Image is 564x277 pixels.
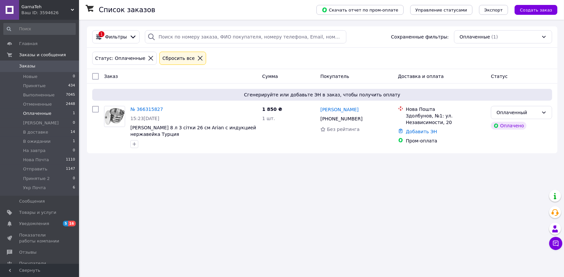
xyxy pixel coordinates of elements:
[19,41,38,47] span: Главная
[130,116,159,121] span: 15:23[DATE]
[68,83,75,89] span: 434
[23,148,45,154] span: На завтра
[73,185,75,191] span: 6
[3,23,76,35] input: Поиск
[320,74,349,79] span: Покупатель
[23,166,47,172] span: Отправить
[95,91,550,98] span: Сгенерируйте или добавьте ЭН в заказ, чтобы получить оплату
[19,210,56,215] span: Товары и услуги
[327,127,360,132] span: Без рейтинга
[479,5,508,15] button: Экспорт
[104,106,125,127] a: Фото товару
[508,7,557,12] a: Создать заказ
[406,138,486,144] div: Пром-оплата
[145,30,346,43] input: Поиск по номеру заказа, ФИО покупателя, номеру телефона, Email, номеру накладной
[23,138,51,144] span: В ожидании
[460,34,490,40] span: Оплаченные
[406,129,437,134] a: Добавить ЭН
[68,221,76,226] span: 16
[73,74,75,80] span: 0
[66,101,75,107] span: 2448
[515,5,557,15] button: Создать заказ
[406,106,486,113] div: Нова Пошта
[410,5,472,15] button: Управление статусами
[104,108,125,125] img: Фото товару
[23,83,46,89] span: Принятые
[23,101,52,107] span: Отмененные
[19,63,35,69] span: Заказы
[497,109,539,116] div: Оплаченный
[73,176,75,182] span: 0
[23,92,55,98] span: Выполненные
[491,74,508,79] span: Статус
[391,34,449,40] span: Сохраненные фильтры:
[19,198,45,204] span: Сообщения
[262,107,282,112] span: 1 850 ₴
[63,221,68,226] span: 5
[19,249,37,255] span: Отзывы
[66,92,75,98] span: 7045
[21,4,71,10] span: GarnaTeh
[406,113,486,126] div: Здолбунов, №1: ул. Независимости, 20
[99,6,155,14] h1: Список заказов
[262,116,275,121] span: 1 шт.
[484,8,503,13] span: Экспорт
[105,34,127,40] span: Фильтры
[66,166,75,172] span: 1147
[23,74,38,80] span: Новые
[130,125,256,137] a: [PERSON_NAME] 8 л 3 сітки 26 см Arian с индукцией нержавейка Турция
[549,237,562,250] button: Чат с покупателем
[520,8,552,13] span: Создать заказ
[73,120,75,126] span: 0
[492,34,498,39] span: (1)
[104,74,118,79] span: Заказ
[21,10,79,16] div: Ваш ID: 3594626
[19,52,66,58] span: Заказы и сообщения
[73,111,75,116] span: 1
[19,232,61,244] span: Показатели работы компании
[23,157,49,163] span: Нова Почта
[19,221,49,227] span: Уведомления
[262,74,278,79] span: Сумма
[19,261,46,266] span: Покупатели
[491,122,526,130] div: Оплачено
[23,185,46,191] span: Укр Почта
[94,55,147,62] div: Статус: Оплаченные
[320,116,363,121] span: [PHONE_NUMBER]
[73,138,75,144] span: 1
[398,74,444,79] span: Доставка и оплата
[73,148,75,154] span: 0
[316,5,404,15] button: Скачать отчет по пром-оплате
[130,107,163,112] a: № 366315827
[320,106,359,113] a: [PERSON_NAME]
[23,111,51,116] span: Оплаченные
[416,8,467,13] span: Управление статусами
[23,129,48,135] span: В доставке
[322,7,398,13] span: Скачать отчет по пром-оплате
[70,129,75,135] span: 14
[23,120,59,126] span: [PERSON_NAME]
[161,55,196,62] div: Сбросить все
[23,176,50,182] span: Принятые 2
[66,157,75,163] span: 1110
